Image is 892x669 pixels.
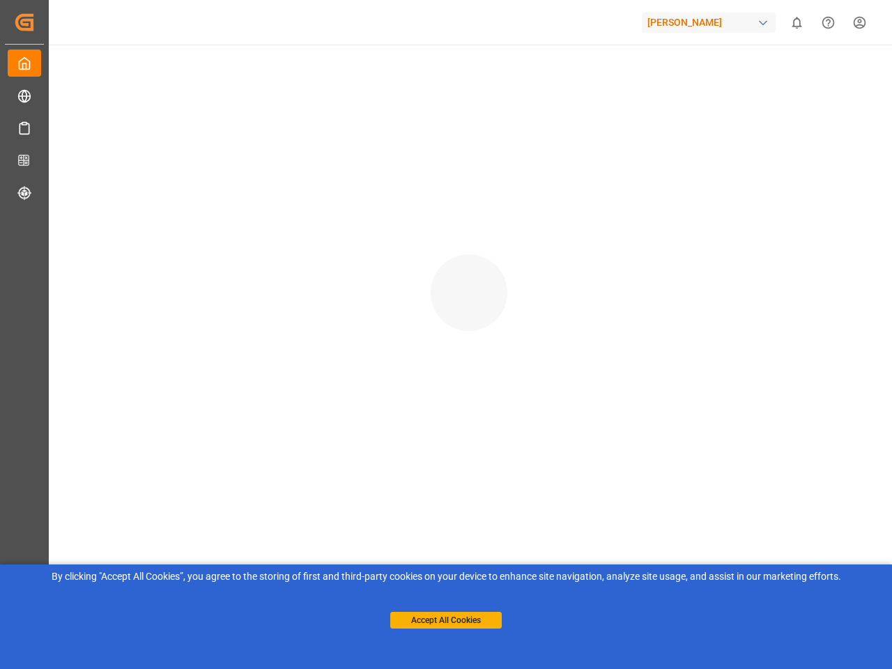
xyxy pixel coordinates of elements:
button: [PERSON_NAME] [642,9,781,36]
button: Help Center [813,7,844,38]
div: [PERSON_NAME] [642,13,776,33]
div: By clicking "Accept All Cookies”, you agree to the storing of first and third-party cookies on yo... [10,569,882,584]
button: Accept All Cookies [390,612,502,629]
button: show 0 new notifications [781,7,813,38]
